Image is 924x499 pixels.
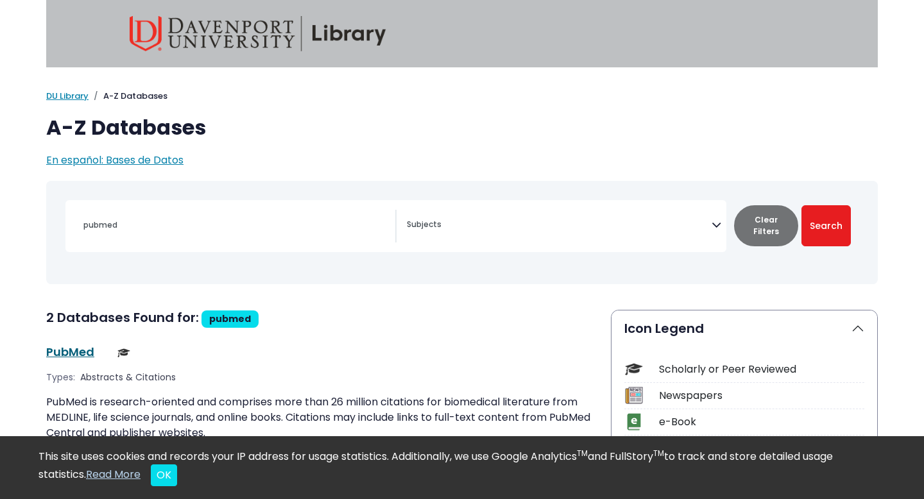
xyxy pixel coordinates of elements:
[612,310,877,346] button: Icon Legend
[46,309,199,326] span: 2 Databases Found for:
[734,205,798,246] button: Clear Filters
[659,414,864,430] div: e-Book
[151,464,177,486] button: Close
[89,90,167,103] li: A-Z Databases
[117,346,130,359] img: Scholarly or Peer Reviewed
[801,205,851,246] button: Submit for Search Results
[46,181,878,284] nav: Search filters
[46,153,184,167] a: En español: Bases de Datos
[46,90,89,102] a: DU Library
[38,449,886,486] div: This site uses cookies and records your IP address for usage statistics. Additionally, we use Goo...
[46,371,75,384] span: Types:
[46,344,94,360] a: PubMed
[625,387,642,404] img: Icon Newspapers
[653,448,664,459] sup: TM
[659,362,864,377] div: Scholarly or Peer Reviewed
[80,371,178,384] div: Abstracts & Citations
[46,394,595,441] p: PubMed is research-oriented and comprises more than 26 million citations for biomedical literatur...
[407,221,712,231] textarea: Search
[76,216,395,234] input: Search database by title or keyword
[130,16,386,51] img: Davenport University Library
[46,115,878,140] h1: A-Z Databases
[659,388,864,403] div: Newspapers
[86,467,141,482] a: Read More
[625,413,642,430] img: Icon e-Book
[46,90,878,103] nav: breadcrumb
[625,360,642,378] img: Icon Scholarly or Peer Reviewed
[577,448,588,459] sup: TM
[209,312,251,325] span: pubmed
